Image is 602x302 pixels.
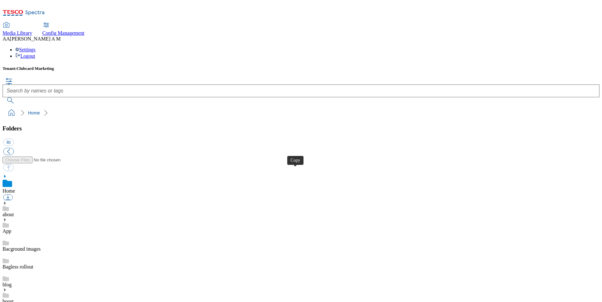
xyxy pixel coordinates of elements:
a: Home [3,188,15,194]
span: AA [3,36,10,41]
a: Bacground images [3,246,41,252]
a: about [3,212,14,217]
a: Logout [15,53,35,59]
a: App [3,228,11,234]
a: Settings [15,47,36,52]
h5: Tenant: [3,66,599,71]
a: Home [28,110,40,115]
a: Bagless rollout [3,264,33,269]
a: Media Library [3,23,32,36]
span: Config Management [42,30,84,36]
h3: Folders [3,125,599,132]
span: [PERSON_NAME] A M [10,36,61,41]
a: home [6,108,17,118]
a: blog [3,282,11,287]
input: Search by names or tags [3,85,599,97]
nav: breadcrumb [3,107,599,119]
span: Clubcard Marketing [17,66,54,71]
span: Media Library [3,30,32,36]
a: Config Management [42,23,84,36]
